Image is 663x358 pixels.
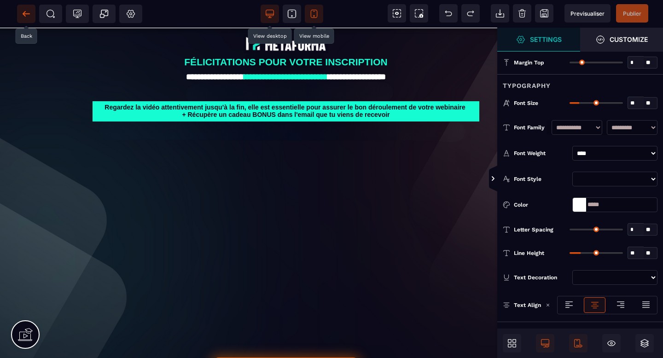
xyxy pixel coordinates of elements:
[46,9,55,18] span: SEO
[610,36,648,43] strong: Customize
[497,28,580,52] span: Settings
[99,9,109,18] span: Popup
[514,249,544,257] span: Line Height
[536,334,554,352] span: Desktop Only
[93,74,479,93] text: Regardez la vidéo attentivement jusqu’à la fin, elle est essentielle pour assurer le bon déroulem...
[514,273,569,282] div: Text Decoration
[570,10,605,17] span: Previsualiser
[514,200,569,209] div: Color
[503,334,521,352] span: Open Blocks
[388,4,406,23] span: View components
[410,4,428,23] span: Screenshot
[569,334,587,352] span: Mobile Only
[244,7,328,26] img: abe9e435164421cb06e33ef15842a39e_e5ef653356713f0d7dd3797ab850248d_Capture_d%E2%80%99e%CC%81cran_2...
[514,226,553,233] span: Letter Spacing
[503,300,541,310] p: Text Align
[514,149,569,158] div: Font Weight
[514,174,569,184] div: Font Style
[635,334,654,352] span: Open Layers
[546,303,550,307] img: loading
[514,99,538,107] span: Font Size
[126,9,135,18] span: Setting Body
[497,322,663,339] div: Padding
[564,4,611,23] span: Preview
[497,74,663,91] div: Typography
[73,9,82,18] span: Tracking
[530,36,562,43] strong: Settings
[514,59,544,66] span: Margin Top
[514,123,547,132] div: Font Family
[602,334,621,352] span: Hide/Show Block
[580,28,663,52] span: Open Style Manager
[623,10,641,17] span: Publier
